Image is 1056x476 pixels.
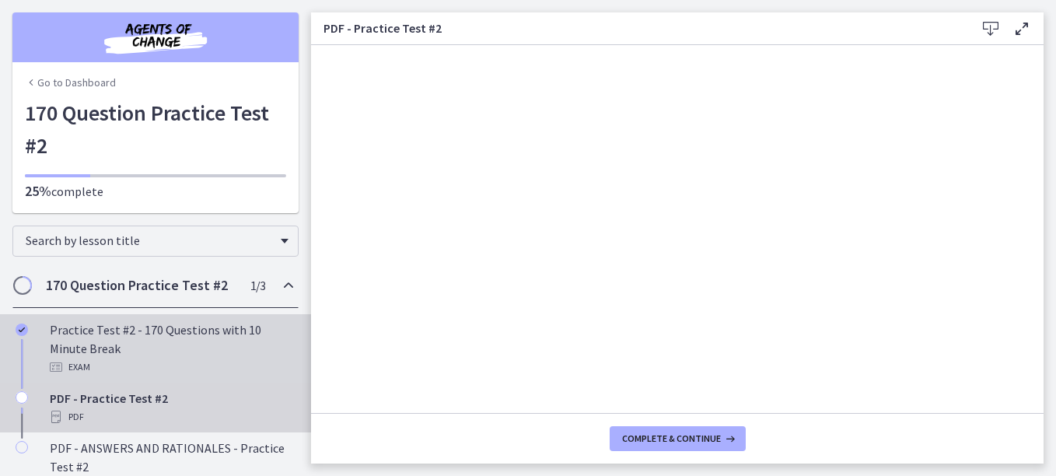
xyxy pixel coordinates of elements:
span: 25% [25,182,51,200]
div: Search by lesson title [12,226,299,257]
h1: 170 Question Practice Test #2 [25,96,286,162]
div: Practice Test #2 - 170 Questions with 10 Minute Break [50,320,292,376]
span: 1 / 3 [250,276,265,295]
img: Agents of Change [62,19,249,56]
h2: 170 Question Practice Test #2 [46,276,236,295]
p: complete [25,182,286,201]
a: Go to Dashboard [25,75,116,90]
div: PDF - Practice Test #2 [50,389,292,426]
div: PDF [50,408,292,426]
div: Exam [50,358,292,376]
i: Completed [16,324,28,336]
span: Complete & continue [622,432,721,445]
button: Complete & continue [610,426,746,451]
span: Search by lesson title [26,233,273,248]
h3: PDF - Practice Test #2 [323,19,950,37]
